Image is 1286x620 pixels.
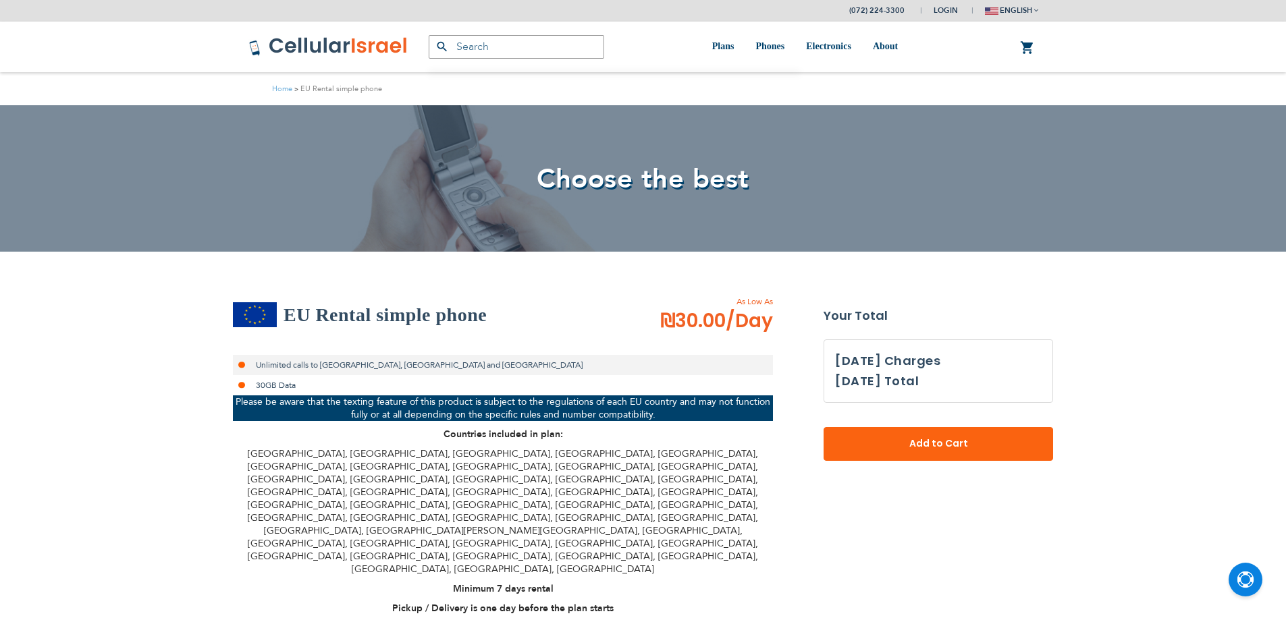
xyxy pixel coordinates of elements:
[429,35,604,59] input: Search
[233,355,773,375] li: Unlimited calls to [GEOGRAPHIC_DATA], [GEOGRAPHIC_DATA] and [GEOGRAPHIC_DATA]
[444,428,563,441] strong: Countries included in plan:
[755,41,784,51] span: Phones
[453,582,554,595] strong: Minimum 7 days rental
[712,41,734,51] span: Plans
[849,5,905,16] a: (072) 224-3300
[873,22,898,72] a: About
[985,1,1038,20] button: english
[806,22,851,72] a: Electronics
[233,302,277,327] img: EU Rental simple phone
[292,82,382,95] li: EU Rental simple phone
[726,308,773,335] span: /Day
[392,602,614,615] strong: Pickup / Delivery is one day before the plan starts
[233,375,773,395] li: 30GB Data
[985,7,998,15] img: english
[624,295,773,308] span: As Low As
[233,447,773,575] p: [GEOGRAPHIC_DATA], [GEOGRAPHIC_DATA], [GEOGRAPHIC_DATA], [GEOGRAPHIC_DATA], [GEOGRAPHIC_DATA], [G...
[284,302,487,329] h2: EU Rental simple phone
[868,436,1009,451] span: Add to Cart
[660,308,773,335] span: ₪30.00
[233,395,773,421] p: Please be aware that the texting feature of this product is subject to the regulations of each EU...
[806,41,851,51] span: Electronics
[755,22,784,72] a: Phones
[835,351,1042,371] h3: [DATE] Charges
[248,36,408,57] img: Cellular Israel Logo
[873,41,898,51] span: About
[272,84,292,94] a: Home
[712,22,734,72] a: Plans
[835,371,919,391] h3: [DATE] Total
[537,161,749,198] span: Choose the best
[934,5,958,16] span: Login
[824,306,1053,326] strong: Your Total
[824,427,1053,461] button: Add to Cart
